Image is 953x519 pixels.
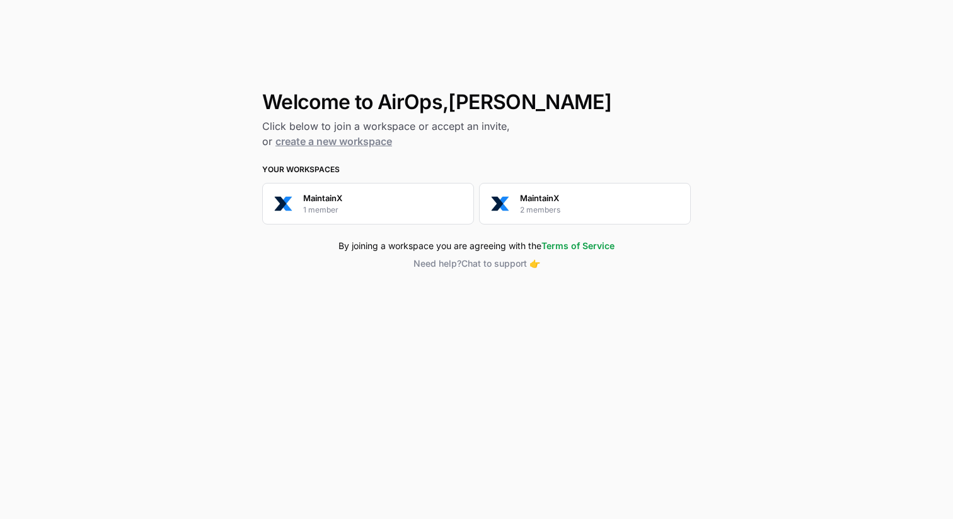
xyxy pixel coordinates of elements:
[275,135,392,148] a: create a new workspace
[541,240,615,251] a: Terms of Service
[303,204,338,216] p: 1 member
[487,191,512,216] img: Company Logo
[262,91,691,114] h1: Welcome to AirOps, [PERSON_NAME]
[262,257,691,270] button: Need help?Chat to support 👉
[303,192,342,204] p: MaintainX
[262,183,474,225] button: Company LogoMaintainX1 member
[262,164,691,175] h3: Your Workspaces
[262,240,691,252] div: By joining a workspace you are agreeing with the
[520,192,559,204] p: MaintainX
[520,204,560,216] p: 2 members
[479,183,691,225] button: Company LogoMaintainX2 members
[461,258,540,269] span: Chat to support 👉
[270,191,296,216] img: Company Logo
[413,258,461,269] span: Need help?
[262,119,691,149] h2: Click below to join a workspace or accept an invite, or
